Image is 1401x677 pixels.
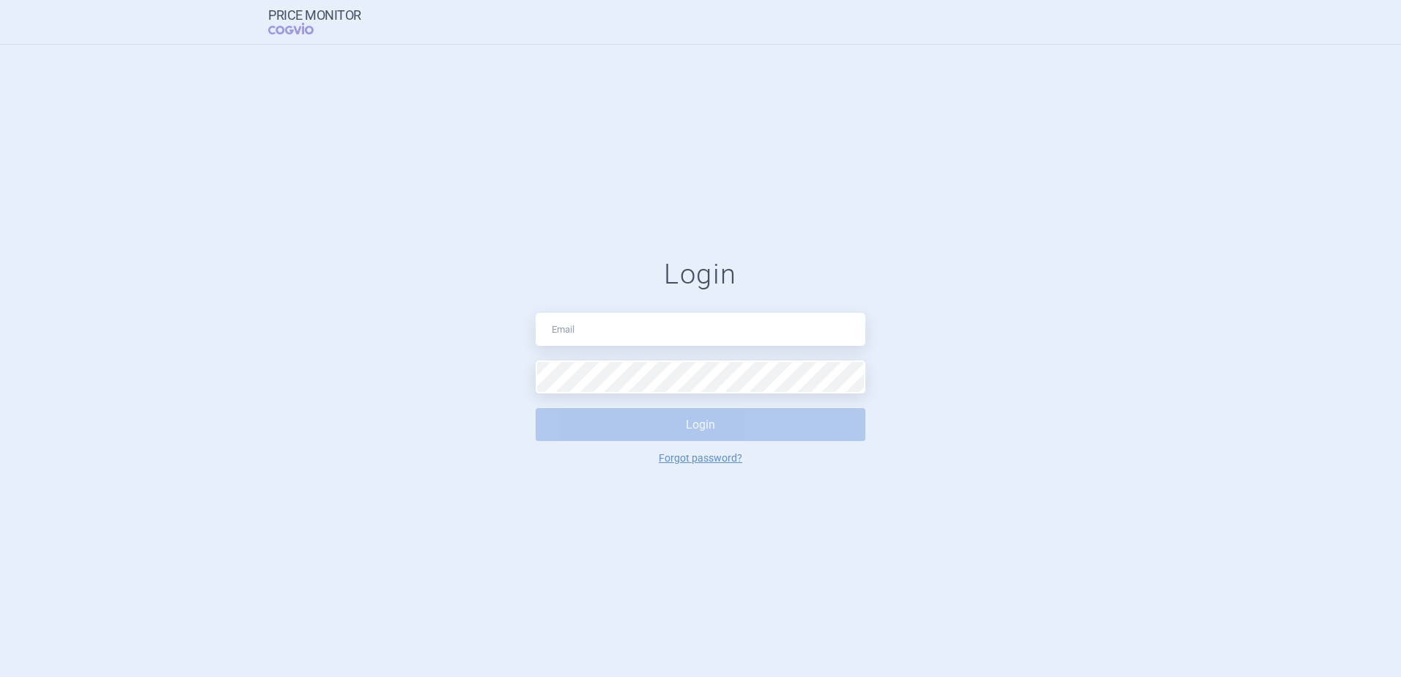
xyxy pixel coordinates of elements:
a: Forgot password? [659,453,742,463]
input: Email [536,313,865,346]
h1: Login [536,258,865,292]
strong: Price Monitor [268,8,361,23]
span: COGVIO [268,23,334,34]
button: Login [536,408,865,441]
a: Price MonitorCOGVIO [268,8,361,36]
